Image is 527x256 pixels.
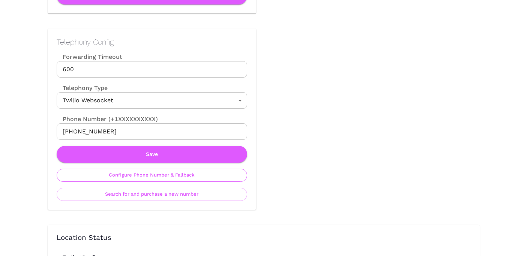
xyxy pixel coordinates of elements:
[57,92,247,109] div: Twilio Websocket
[57,37,247,46] h2: Telephony Config
[57,188,247,201] button: Search for and purchase a new number
[57,115,247,123] label: Phone Number (+1XXXXXXXXXX)
[57,84,108,92] label: Telephony Type
[57,146,247,163] button: Save
[57,169,247,182] button: Configure Phone Number & Fallback
[57,52,247,61] label: Forwarding Timeout
[57,234,471,242] h3: Location Status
